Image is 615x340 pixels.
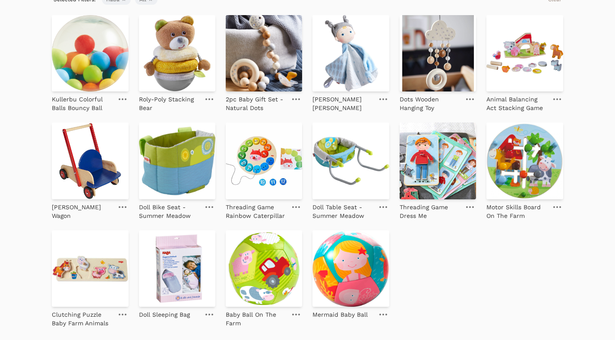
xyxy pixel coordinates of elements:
a: Doll Sleeping Bag [139,307,190,319]
p: Clutching Puzzle Baby Farm Animals [52,310,113,327]
p: Doll Bike Seat - Summer Meadow [139,203,200,220]
p: Baby Ball On The Farm [226,310,287,327]
img: Dots Wooden Hanging Toy [400,15,476,91]
p: Doll Sleeping Bag [139,310,190,319]
p: Threading Game Rainbow Caterpillar [226,203,287,220]
a: 2pc Baby Gift Set - Natural Dots [226,91,287,112]
img: Mermaid Baby Ball [312,230,389,307]
p: Dots Wooden Hanging Toy [400,95,460,112]
img: Animal Balancing Act Stacking Game [486,15,563,91]
a: Motor Skills Board On The Farm [486,199,547,220]
img: Walker Wagon [52,123,128,199]
p: 2pc Baby Gift Set - Natural Dots [226,95,287,112]
a: [PERSON_NAME] [PERSON_NAME] [312,91,373,112]
a: Mermaid Baby Ball [312,307,368,319]
p: [PERSON_NAME] Wagon [52,203,113,220]
img: Baby Ball On The Farm [226,230,302,307]
a: Doll Bike Seat - Summer Meadow [139,199,200,220]
a: [PERSON_NAME] Wagon [52,199,113,220]
img: 2pc Baby Gift Set - Natural Dots [226,15,302,91]
a: Clutching Puzzle Baby Farm Animals [52,307,113,327]
a: Kullerbu Colorful Balls Bouncy Ball [52,91,113,112]
img: Clutching Puzzle Baby Farm Animals [52,230,128,307]
a: Animal Balancing Act Stacking Game [486,91,547,112]
a: Doll Table Seat - Summer Meadow [312,199,373,220]
p: Threading Game Dress Me [400,203,460,220]
a: Roly-Poly Stacking Bear [139,91,200,112]
img: Roly-Poly Stacking Bear [139,15,215,91]
p: Animal Balancing Act Stacking Game [486,95,547,112]
p: Kullerbu Colorful Balls Bouncy Ball [52,95,113,112]
a: Threading Game Dress Me [400,199,460,220]
p: Mermaid Baby Ball [312,310,368,319]
a: Baby Ball On The Farm [226,307,287,327]
p: Roly-Poly Stacking Bear [139,95,200,112]
p: Motor Skills Board On The Farm [486,203,547,220]
p: [PERSON_NAME] [PERSON_NAME] [312,95,373,112]
img: Doll Bike Seat - Summer Meadow [139,123,215,199]
a: Threading Game Rainbow Caterpillar [226,199,287,220]
img: Kullerbu Colorful Balls Bouncy Ball [52,15,128,91]
img: Threading Game Rainbow Caterpillar [226,123,302,199]
a: Dots Wooden Hanging Toy [400,91,460,112]
img: Doll Table Seat - Summer Meadow [312,123,389,199]
img: Threading Game Dress Me [400,123,476,199]
img: Doll Sleeping Bag [139,230,215,307]
img: Eric Cuddly Lovey Doll [312,15,389,91]
p: Doll Table Seat - Summer Meadow [312,203,373,220]
img: Motor Skills Board On The Farm [486,123,563,199]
